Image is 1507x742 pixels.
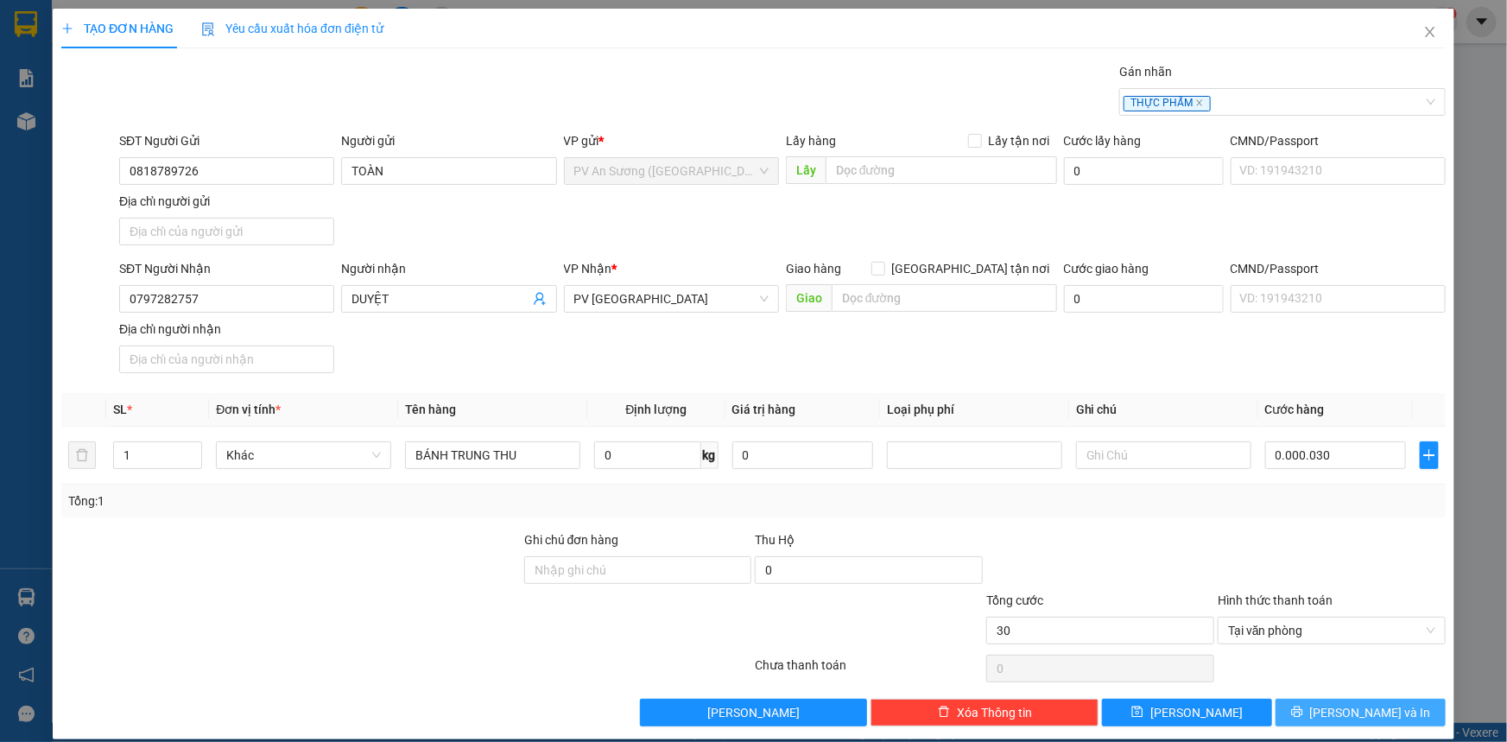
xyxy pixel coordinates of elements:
span: close [1423,25,1437,39]
div: Địa chỉ người gửi [119,192,334,211]
input: Ghi Chú [1076,441,1251,469]
input: 0 [732,441,873,469]
button: [PERSON_NAME] [640,699,868,726]
span: TẠO ĐƠN HÀNG [61,22,174,35]
th: Ghi chú [1069,393,1258,427]
span: Định lượng [625,403,687,416]
span: printer [1291,706,1303,720]
span: close [1195,98,1204,107]
span: Tại văn phòng [1228,618,1435,644]
span: plus [61,22,73,35]
th: Loại phụ phí [880,393,1069,427]
div: Địa chỉ người nhận [119,320,334,339]
label: Cước lấy hàng [1064,134,1142,148]
b: GỬI : PV An Sương ([GEOGRAPHIC_DATA]) [22,125,275,183]
button: deleteXóa Thông tin [871,699,1099,726]
input: Ghi chú đơn hàng [524,556,752,584]
span: Xóa Thông tin [957,703,1032,722]
label: Cước giao hàng [1064,262,1149,276]
input: VD: Bàn, Ghế [405,441,580,469]
input: Cước lấy hàng [1064,157,1224,185]
span: Khác [226,442,381,468]
span: PV Hòa Thành [574,286,769,312]
span: [PERSON_NAME] [707,703,800,722]
span: Lấy tận nơi [982,131,1057,150]
span: [GEOGRAPHIC_DATA] tận nơi [885,259,1057,278]
div: SĐT Người Gửi [119,131,334,150]
span: THỰC PHẨM [1124,96,1211,111]
span: VP Nhận [564,262,612,276]
div: SĐT Người Nhận [119,259,334,278]
span: user-add [533,292,547,306]
span: Giá trị hàng [732,403,796,416]
div: Tổng: 1 [68,491,582,511]
button: printer[PERSON_NAME] và In [1276,699,1446,726]
span: Thu Hộ [755,533,795,547]
span: Yêu cầu xuất hóa đơn điện tử [201,22,383,35]
span: plus [1421,448,1438,462]
input: Địa chỉ của người nhận [119,346,334,373]
span: Cước hàng [1265,403,1325,416]
span: Lấy hàng [786,134,836,148]
span: kg [701,441,719,469]
span: Lấy [786,156,826,184]
input: Địa chỉ của người gửi [119,218,334,245]
div: CMND/Passport [1231,131,1446,150]
div: CMND/Passport [1231,259,1446,278]
div: VP gửi [564,131,779,150]
div: Người gửi [341,131,556,150]
button: Close [1406,9,1454,57]
span: Tên hàng [405,403,456,416]
span: Đơn vị tính [216,403,281,416]
span: delete [938,706,950,720]
span: save [1131,706,1143,720]
div: Người nhận [341,259,556,278]
button: plus [1420,441,1439,469]
button: delete [68,441,96,469]
input: Dọc đường [826,156,1057,184]
label: Ghi chú đơn hàng [524,533,619,547]
input: Dọc đường [832,284,1057,312]
span: [PERSON_NAME] và In [1310,703,1431,722]
img: logo.jpg [22,22,108,108]
span: Giao hàng [786,262,841,276]
span: [PERSON_NAME] [1150,703,1243,722]
span: SL [113,403,127,416]
span: Giao [786,284,832,312]
li: Hotline: 1900 8153 [161,64,722,86]
div: Chưa thanh toán [754,656,985,686]
li: [STREET_ADDRESS][PERSON_NAME]. [GEOGRAPHIC_DATA], Tỉnh [GEOGRAPHIC_DATA] [161,42,722,64]
label: Hình thức thanh toán [1218,593,1333,607]
img: icon [201,22,215,36]
label: Gán nhãn [1119,65,1172,79]
button: save[PERSON_NAME] [1102,699,1272,726]
input: Cước giao hàng [1064,285,1224,313]
span: PV An Sương (Hàng Hóa) [574,158,769,184]
span: Tổng cước [986,593,1043,607]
